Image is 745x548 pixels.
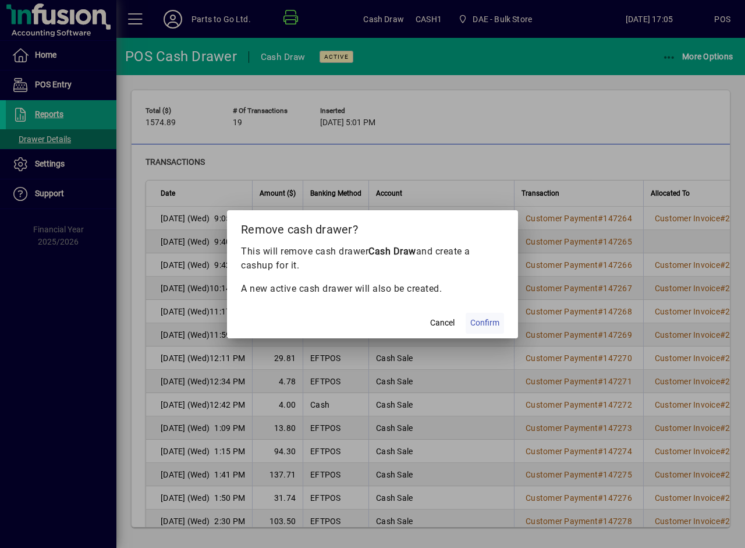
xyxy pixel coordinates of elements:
button: Cancel [424,313,461,334]
p: A new active cash drawer will also be created. [241,282,504,296]
span: Confirm [470,317,499,329]
span: Cancel [430,317,455,329]
button: Confirm [466,313,504,334]
b: Cash Draw [368,246,416,257]
h2: Remove cash drawer? [227,210,518,244]
p: This will remove cash drawer and create a cashup for it. [241,245,504,273]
